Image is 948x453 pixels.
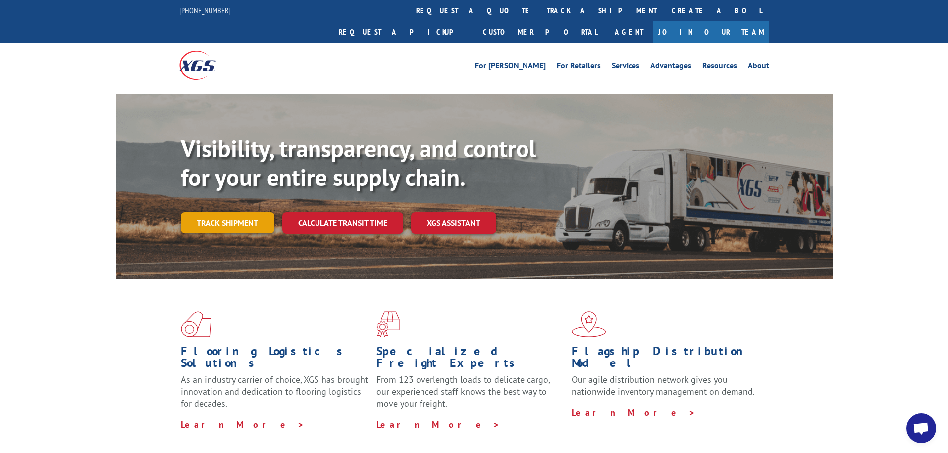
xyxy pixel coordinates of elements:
[475,62,546,73] a: For [PERSON_NAME]
[612,62,639,73] a: Services
[181,133,536,192] b: Visibility, transparency, and control for your entire supply chain.
[181,345,369,374] h1: Flooring Logistics Solutions
[331,21,475,43] a: Request a pickup
[572,345,760,374] h1: Flagship Distribution Model
[376,345,564,374] h1: Specialized Freight Experts
[653,21,769,43] a: Join Our Team
[376,419,500,430] a: Learn More >
[181,374,368,409] span: As an industry carrier of choice, XGS has brought innovation and dedication to flooring logistics...
[181,311,211,337] img: xgs-icon-total-supply-chain-intelligence-red
[702,62,737,73] a: Resources
[572,374,755,397] span: Our agile distribution network gives you nationwide inventory management on demand.
[605,21,653,43] a: Agent
[650,62,691,73] a: Advantages
[748,62,769,73] a: About
[181,212,274,233] a: Track shipment
[475,21,605,43] a: Customer Portal
[376,374,564,418] p: From 123 overlength loads to delicate cargo, our experienced staff knows the best way to move you...
[557,62,601,73] a: For Retailers
[179,5,231,15] a: [PHONE_NUMBER]
[181,419,305,430] a: Learn More >
[572,407,696,418] a: Learn More >
[411,212,496,234] a: XGS ASSISTANT
[906,413,936,443] a: Open chat
[282,212,403,234] a: Calculate transit time
[376,311,400,337] img: xgs-icon-focused-on-flooring-red
[572,311,606,337] img: xgs-icon-flagship-distribution-model-red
